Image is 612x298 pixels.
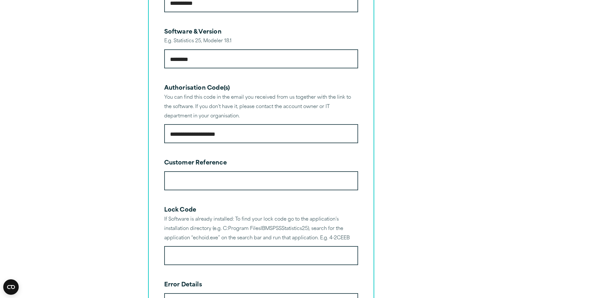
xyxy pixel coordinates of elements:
[164,37,358,46] div: E.g. Statistics 25, Modeler 18.1
[164,85,230,91] label: Authorisation Code(s)
[164,282,202,288] label: Error Details
[3,279,19,295] button: Open CMP widget
[164,160,227,166] label: Customer Reference
[164,93,358,121] div: You can find this code in the email you received from us together with the link to the software. ...
[164,29,222,35] label: Software & Version
[164,207,196,213] label: Lock Code
[164,215,358,243] div: If Software is already installed: To find your lock code go to the application’s installation dir...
